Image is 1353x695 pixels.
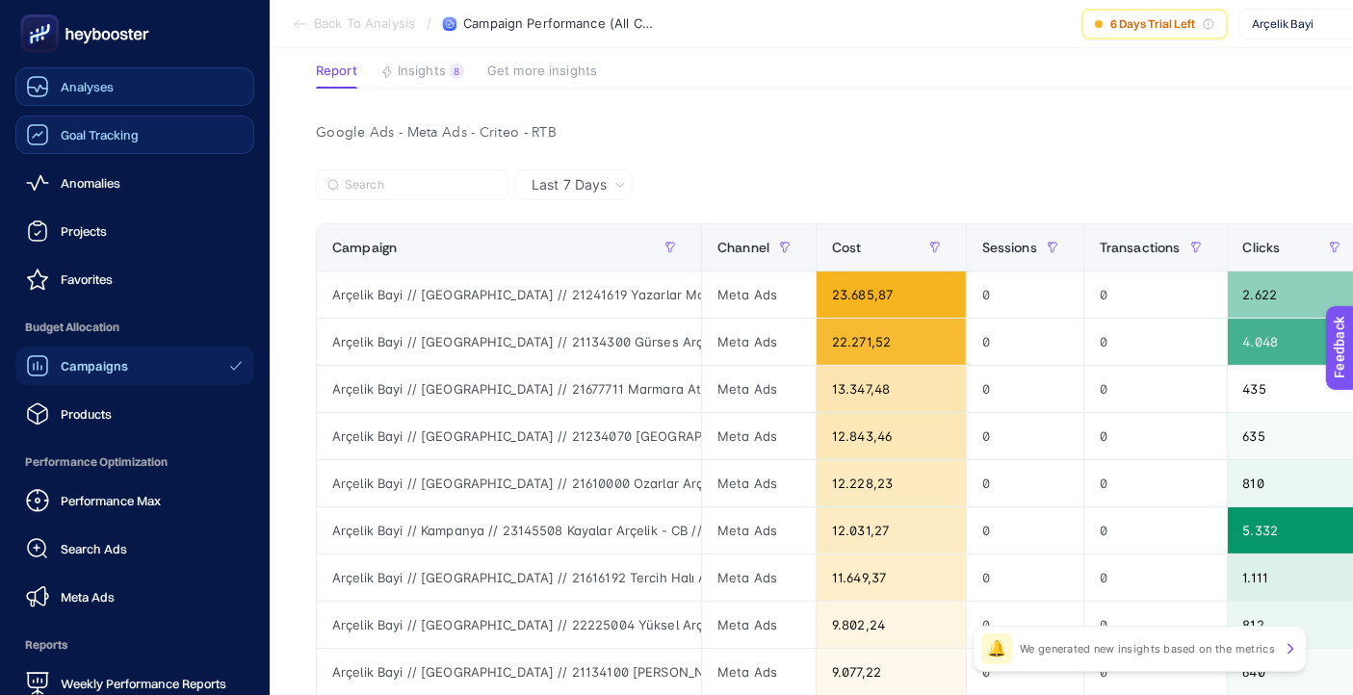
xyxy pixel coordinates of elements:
span: Projects [61,223,107,239]
a: Products [15,395,254,433]
span: Products [61,406,112,422]
a: Projects [15,212,254,250]
div: 23.685,87 [817,271,966,318]
span: Favorites [61,271,113,287]
span: Search Ads [61,541,127,556]
div: Arçelik Bayi // Kampanya // 23145508 Kayalar Arçelik - CB // İzmir Bölgesi - Manisa // Facebook /... [317,507,701,553]
div: 0 [1084,366,1227,412]
div: Meta Ads [702,602,816,648]
div: Meta Ads [702,460,816,506]
div: 0 [967,602,1083,648]
span: Last 7 Days [532,175,607,194]
div: 8 [450,64,464,79]
span: Cost [832,240,862,255]
span: Sessions [982,240,1037,255]
span: Clicks [1243,240,1281,255]
div: 9.077,22 [817,649,966,695]
div: 0 [1084,554,1227,601]
div: Arçelik Bayi // [GEOGRAPHIC_DATA] // 21616192 Tercih Halı Arçelik - ÇYK // [GEOGRAPHIC_DATA] - [G... [317,554,701,601]
div: 0 [967,366,1083,412]
span: Weekly Performance Reports [61,676,226,691]
div: 22.271,52 [817,319,966,365]
div: 0 [967,649,1083,695]
div: 12.843,46 [817,413,966,459]
div: Arçelik Bayi // [GEOGRAPHIC_DATA] // 21610000 Ozarlar Arçelik - ÇYK // [GEOGRAPHIC_DATA] - [GEOGR... [317,460,701,506]
div: Meta Ads [702,554,816,601]
span: Get more insights [487,64,597,79]
a: Campaigns [15,347,254,385]
span: Goal Tracking [61,127,139,142]
span: Budget Allocation [15,308,254,347]
div: Arçelik Bayi // [GEOGRAPHIC_DATA] // 21134100 [PERSON_NAME] Arçelik - [GEOGRAPHIC_DATA] - ID // [... [317,649,701,695]
span: Back To Analysis [314,16,415,32]
div: Meta Ads [702,319,816,365]
span: Campaigns [61,358,128,373]
span: Meta Ads [61,589,115,605]
div: 0 [967,319,1083,365]
span: Insights [398,64,446,79]
div: 0 [1084,413,1227,459]
span: / [427,15,431,31]
div: 0 [967,413,1083,459]
span: Campaign Performance (All Channel) [463,16,656,32]
span: 6 Days Trial Left [1110,16,1195,32]
div: Meta Ads [702,649,816,695]
div: 9.802,24 [817,602,966,648]
div: Arçelik Bayi // [GEOGRAPHIC_DATA] // 21677711 Marmara Atılım Arçelik - [GEOGRAPHIC_DATA] - ÇYK- /... [317,366,701,412]
a: Goal Tracking [15,116,254,154]
p: We generated new insights based on the metrics [1020,641,1275,656]
span: Campaign [332,240,397,255]
a: Meta Ads [15,578,254,616]
span: Channel [717,240,769,255]
a: Anomalies [15,164,254,202]
div: 0 [967,271,1083,318]
div: 0 [1084,319,1227,365]
span: Performance Optimization [15,443,254,481]
div: 0 [1084,602,1227,648]
div: Meta Ads [702,413,816,459]
a: Search Ads [15,529,254,568]
div: 0 [1084,460,1227,506]
a: Favorites [15,260,254,298]
span: Anomalies [61,175,120,191]
input: Search [345,178,497,193]
div: 0 [967,507,1083,553]
div: 12.031,27 [817,507,966,553]
div: 0 [1084,507,1227,553]
span: Transactions [1100,240,1181,255]
div: 0 [967,554,1083,601]
span: Report [316,64,357,79]
div: 🔔 [981,633,1012,664]
div: 11.649,37 [817,554,966,601]
span: Analyses [61,79,114,94]
div: 0 [967,460,1083,506]
div: Arçelik Bayi // [GEOGRAPHIC_DATA] // 21234070 [GEOGRAPHIC_DATA] Arçelik - [GEOGRAPHIC_DATA] - ID ... [317,413,701,459]
div: Meta Ads [702,271,816,318]
a: Performance Max [15,481,254,520]
a: Analyses [15,67,254,106]
span: Performance Max [61,493,161,508]
div: 0 [1084,271,1227,318]
div: Arçelik Bayi // [GEOGRAPHIC_DATA] // 21241619 Yazarlar Mobilya Arçelik - ÇYK // [GEOGRAPHIC_DATA]... [317,271,701,318]
div: Arçelik Bayi // [GEOGRAPHIC_DATA] // 21134300 Gürses Arçelik - [GEOGRAPHIC_DATA] - ID - Video // ... [317,319,701,365]
div: Meta Ads [702,366,816,412]
div: 13.347,48 [817,366,966,412]
span: Reports [15,626,254,664]
div: 0 [1084,649,1227,695]
div: Arçelik Bayi // [GEOGRAPHIC_DATA] // 22225004 Yüksel Arçelik - ÇYK // [GEOGRAPHIC_DATA] - [GEOGRA... [317,602,701,648]
div: 12.228,23 [817,460,966,506]
div: Meta Ads [702,507,816,553]
span: Feedback [12,6,73,21]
